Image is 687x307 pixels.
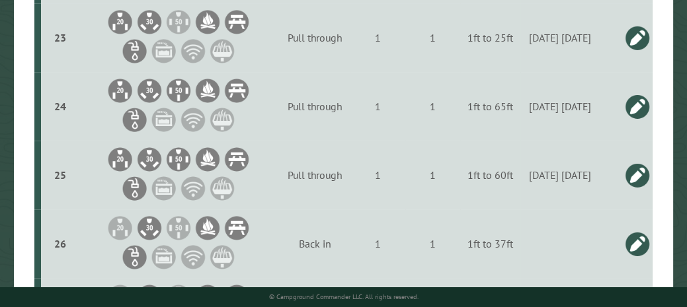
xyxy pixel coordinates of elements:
div: 1 [352,168,403,182]
li: Sewer Hookup [151,38,177,64]
div: 1ft to 60ft [463,168,518,182]
div: 23 [46,31,75,44]
div: 1 [352,31,403,44]
li: Grill [209,175,235,201]
div: 1 [407,31,458,44]
li: Picnic Table [223,77,250,104]
li: 50A Electrical Hookup [165,9,192,35]
li: Water Hookup [122,38,148,64]
li: WiFi Service [180,106,206,133]
a: Edit this campsite [624,24,651,51]
div: 1 [407,168,458,182]
li: Sewer Hookup [151,244,177,270]
div: Pull through [282,100,348,113]
li: Water Hookup [122,175,148,201]
div: 1 [407,237,458,250]
div: 1ft to 65ft [463,100,518,113]
div: 1ft to 37ft [463,237,518,250]
li: Firepit [194,215,221,241]
div: [DATE] [DATE] [522,100,598,113]
a: Edit this campsite [624,162,651,188]
div: 26 [46,237,75,250]
li: Firepit [194,146,221,172]
div: [DATE] [DATE] [522,31,598,44]
a: Edit this campsite [624,93,651,119]
li: Sewer Hookup [151,106,177,133]
li: 20A Electrical Hookup [107,9,134,35]
div: Pull through [282,168,348,182]
li: 20A Electrical Hookup [107,146,134,172]
li: Sewer Hookup [151,175,177,201]
li: 50A Electrical Hookup [165,215,192,241]
div: 1 [352,100,403,113]
div: [DATE] [DATE] [522,168,598,182]
div: 1ft to 25ft [463,31,518,44]
li: WiFi Service [180,38,206,64]
li: Water Hookup [122,106,148,133]
div: 25 [46,168,75,182]
li: 30A Electrical Hookup [136,146,163,172]
li: Picnic Table [223,215,250,241]
li: Grill [209,106,235,133]
li: Grill [209,244,235,270]
li: Picnic Table [223,9,250,35]
div: 1 [352,237,403,250]
li: WiFi Service [180,175,206,201]
li: Water Hookup [122,244,148,270]
li: 20A Electrical Hookup [107,215,134,241]
li: Firepit [194,77,221,104]
li: 50A Electrical Hookup [165,146,192,172]
div: 1 [407,100,458,113]
li: Grill [209,38,235,64]
li: 30A Electrical Hookup [136,9,163,35]
li: WiFi Service [180,244,206,270]
li: 30A Electrical Hookup [136,77,163,104]
div: Back in [282,237,348,250]
li: 30A Electrical Hookup [136,215,163,241]
div: 24 [46,100,75,113]
small: © Campground Commander LLC. All rights reserved. [269,292,419,301]
li: 50A Electrical Hookup [165,77,192,104]
li: Firepit [194,9,221,35]
div: Pull through [282,31,348,44]
a: Edit this campsite [624,230,651,257]
li: 20A Electrical Hookup [107,77,134,104]
li: Picnic Table [223,146,250,172]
